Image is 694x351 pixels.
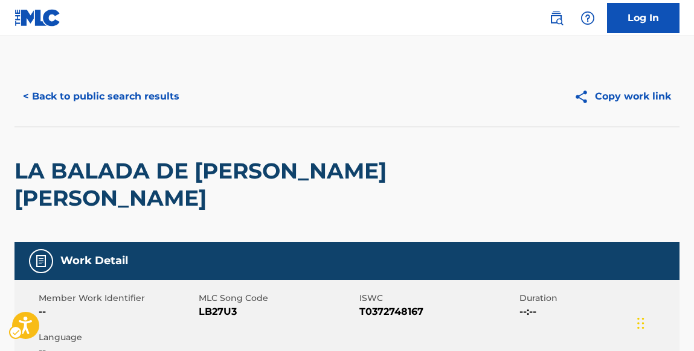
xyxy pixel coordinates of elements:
[14,9,61,27] img: MLC Logo
[634,293,694,351] div: Chat Widget
[14,81,188,112] button: < Back to public search results
[199,292,356,305] span: MLC Song Code
[14,157,414,212] h2: LA BALADA DE [PERSON_NAME] [PERSON_NAME]
[359,305,516,319] span: T0372748167
[607,3,680,33] a: Log In
[39,292,196,305] span: Member Work Identifier
[634,293,694,351] iframe: Hubspot Iframe
[359,292,516,305] span: ISWC
[39,331,196,344] span: Language
[549,11,564,25] img: search
[39,305,196,319] span: --
[580,11,595,25] img: help
[60,254,128,268] h5: Work Detail
[199,305,356,319] span: LB27U3
[34,254,48,268] img: Work Detail
[519,292,676,305] span: Duration
[565,81,680,112] button: Copy work link
[519,305,676,319] span: --:--
[574,89,595,104] img: Copy work link
[637,305,644,341] div: Drag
